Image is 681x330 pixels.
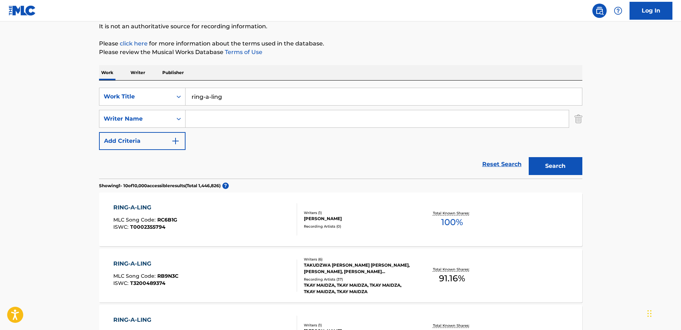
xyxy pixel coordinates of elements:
span: MLC Song Code : [113,273,157,279]
button: Search [529,157,582,175]
a: Reset Search [479,156,525,172]
div: [PERSON_NAME] [304,215,412,222]
img: help [614,6,622,15]
p: Please review the Musical Works Database [99,48,582,57]
p: Writer [128,65,147,80]
form: Search Form [99,88,582,179]
a: RING-A-LINGMLC Song Code:RC6B1GISWC:T0002355794Writers (1)[PERSON_NAME]Recording Artists (0)Total... [99,193,582,246]
a: RING-A-LINGMLC Song Code:RB9N3CISWC:T3200489374Writers (6)TAKUDZWA [PERSON_NAME] [PERSON_NAME], [... [99,249,582,302]
div: TAKUDZWA [PERSON_NAME] [PERSON_NAME], [PERSON_NAME], [PERSON_NAME] [PERSON_NAME] [PERSON_NAME], [... [304,262,412,275]
div: Help [611,4,625,18]
a: Public Search [592,4,607,18]
p: Total Known Shares: [433,267,471,272]
span: RB9N3C [157,273,178,279]
span: ISWC : [113,224,130,230]
span: RC6B1G [157,217,177,223]
div: Writers ( 6 ) [304,257,412,262]
a: click here [120,40,148,47]
span: MLC Song Code : [113,217,157,223]
p: Publisher [160,65,186,80]
p: Please for more information about the terms used in the database. [99,39,582,48]
div: Writer Name [104,115,168,123]
div: RING-A-LING [113,316,179,324]
span: ISWC : [113,280,130,286]
span: T0002355794 [130,224,166,230]
div: Writers ( 1 ) [304,322,412,328]
a: Log In [630,2,672,20]
div: Recording Artists ( 37 ) [304,277,412,282]
span: T3200489374 [130,280,166,286]
span: 91.16 % [439,272,465,285]
p: Work [99,65,115,80]
a: Terms of Use [223,49,262,55]
p: Total Known Shares: [433,323,471,328]
button: Add Criteria [99,132,186,150]
div: TKAY MAIDZA, TKAY MAIDZA, TKAY MAIDZA, TKAY MAIDZA, TKAY MAIDZA [304,282,412,295]
img: search [595,6,604,15]
img: MLC Logo [9,5,36,16]
div: RING-A-LING [113,203,177,212]
span: 100 % [441,216,463,229]
img: Delete Criterion [574,110,582,128]
img: 9d2ae6d4665cec9f34b9.svg [171,137,180,145]
div: Drag [647,303,652,324]
span: ? [222,183,229,189]
p: Showing 1 - 10 of 10,000 accessible results (Total 1,446,826 ) [99,183,221,189]
iframe: Chat Widget [645,296,681,330]
div: Recording Artists ( 0 ) [304,224,412,229]
p: Total Known Shares: [433,210,471,216]
div: RING-A-LING [113,259,178,268]
div: Work Title [104,92,168,101]
p: It is not an authoritative source for recording information. [99,22,582,31]
div: Writers ( 1 ) [304,210,412,215]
